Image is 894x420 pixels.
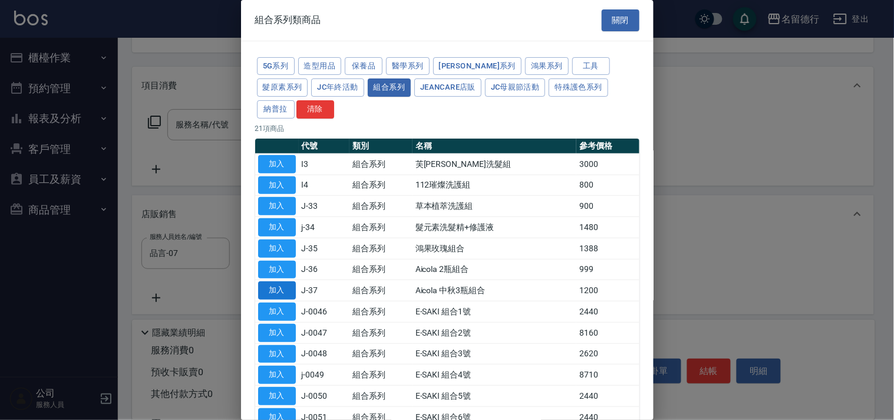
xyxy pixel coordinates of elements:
[549,78,608,97] button: 特殊護色系列
[258,303,296,321] button: 加入
[299,343,350,365] td: J-0048
[255,123,639,134] p: 21 項商品
[299,217,350,238] td: j-34
[299,259,350,280] td: J-36
[413,139,576,154] th: 名稱
[299,175,350,196] td: I4
[576,196,639,217] td: 900
[345,57,382,76] button: 保養品
[602,9,639,31] button: 關閉
[257,57,295,76] button: 5G系列
[433,57,522,76] button: [PERSON_NAME]系列
[298,57,342,76] button: 造型用品
[413,175,576,196] td: 112璀燦洗護組
[413,301,576,323] td: E-SAKI 組合1號
[299,365,350,386] td: j-0049
[349,259,412,280] td: 組合系列
[413,153,576,175] td: 芙[PERSON_NAME]洗髮組
[576,365,639,386] td: 8710
[576,259,639,280] td: 999
[368,78,411,97] button: 組合系列
[576,175,639,196] td: 800
[299,196,350,217] td: J-33
[576,217,639,238] td: 1480
[576,386,639,407] td: 2440
[257,78,308,97] button: 髮原素系列
[257,100,295,119] button: 納普拉
[349,301,412,323] td: 組合系列
[258,176,296,195] button: 加入
[576,343,639,365] td: 2620
[485,78,546,97] button: JC母親節活動
[258,261,296,279] button: 加入
[299,301,350,323] td: J-0046
[349,343,412,365] td: 組合系列
[576,139,639,154] th: 參考價格
[576,301,639,323] td: 2440
[258,324,296,342] button: 加入
[299,322,350,343] td: J-0047
[349,280,412,301] td: 組合系列
[311,78,364,97] button: JC年終活動
[258,387,296,405] button: 加入
[258,197,296,215] button: 加入
[525,57,569,76] button: 鴻果系列
[349,217,412,238] td: 組合系列
[413,238,576,259] td: 鴻果玫瑰組合
[258,281,296,300] button: 加入
[296,100,334,119] button: 清除
[258,345,296,363] button: 加入
[299,386,350,407] td: J-0050
[349,238,412,259] td: 組合系列
[258,218,296,237] button: 加入
[413,259,576,280] td: Aicola 2瓶組合
[413,365,576,386] td: E-SAKI 組合4號
[349,322,412,343] td: 組合系列
[299,153,350,175] td: I3
[413,322,576,343] td: E-SAKI 組合2號
[258,366,296,384] button: 加入
[414,78,481,97] button: JeanCare店販
[413,343,576,365] td: E-SAKI 組合3號
[413,217,576,238] td: 髮元素洗髮精+修護液
[349,386,412,407] td: 組合系列
[349,365,412,386] td: 組合系列
[349,196,412,217] td: 組合系列
[576,322,639,343] td: 8160
[576,153,639,175] td: 3000
[299,238,350,259] td: J-35
[386,57,430,76] button: 醫學系列
[349,139,412,154] th: 類別
[413,386,576,407] td: E-SAKI 組合5號
[258,239,296,258] button: 加入
[258,155,296,173] button: 加入
[349,153,412,175] td: 組合系列
[299,139,350,154] th: 代號
[576,280,639,301] td: 1200
[572,57,610,76] button: 工具
[349,175,412,196] td: 組合系列
[413,280,576,301] td: Aicola 中秋3瓶組合
[413,196,576,217] td: 草本植萃洗護組
[255,14,321,26] span: 組合系列類商品
[576,238,639,259] td: 1388
[299,280,350,301] td: J-37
